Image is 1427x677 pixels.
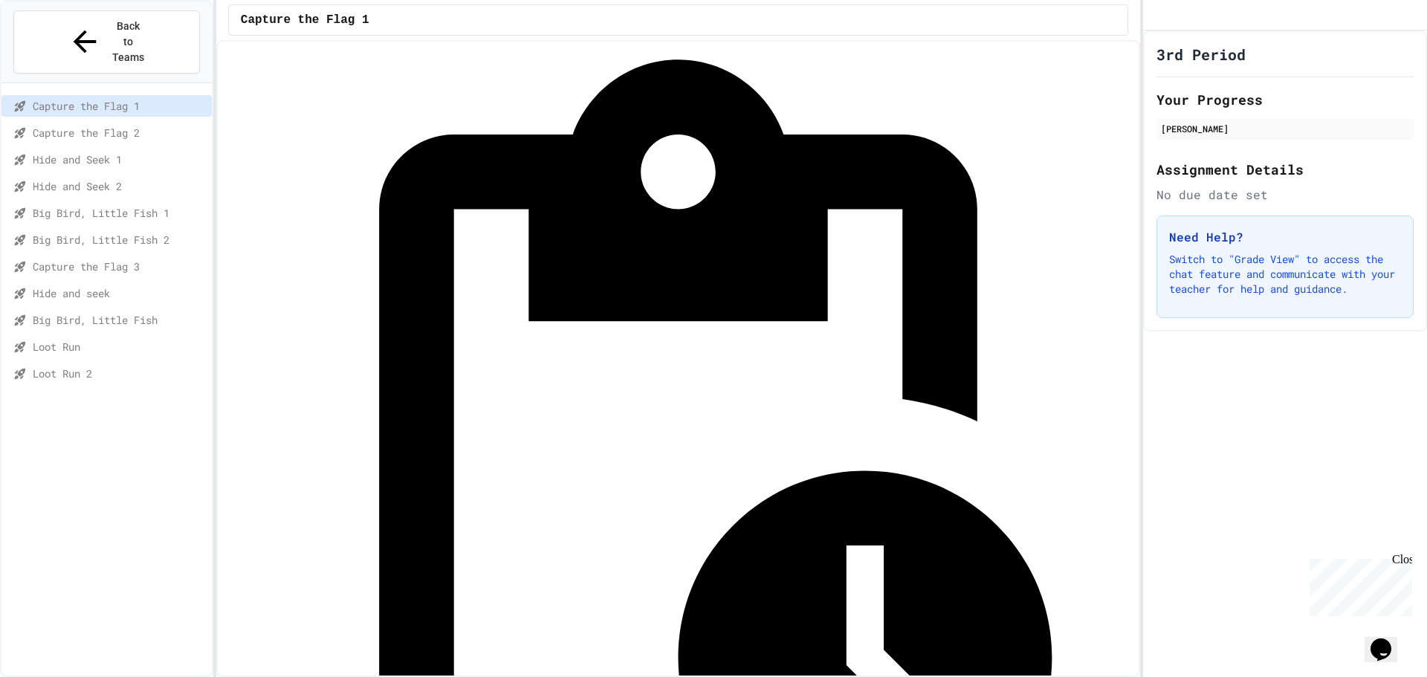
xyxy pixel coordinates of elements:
button: Back to Teams [13,10,200,74]
iframe: chat widget [1304,553,1412,616]
span: Capture the Flag 1 [33,98,206,114]
h2: Your Progress [1156,89,1414,110]
span: Capture the Flag 3 [33,259,206,274]
span: Back to Teams [111,19,146,65]
span: Big Bird, Little Fish 2 [33,232,206,247]
div: [PERSON_NAME] [1161,122,1409,135]
span: Capture the Flag 1 [241,11,369,29]
h2: Assignment Details [1156,159,1414,180]
h3: Need Help? [1169,228,1401,246]
div: No due date set [1156,186,1414,204]
span: Loot Run [33,339,206,354]
span: Hide and Seek 1 [33,152,206,167]
span: Capture the Flag 2 [33,125,206,140]
div: Chat with us now!Close [6,6,103,94]
span: Loot Run 2 [33,366,206,381]
span: Big Bird, Little Fish [33,312,206,328]
p: Switch to "Grade View" to access the chat feature and communicate with your teacher for help and ... [1169,252,1401,297]
iframe: chat widget [1365,618,1412,662]
span: Hide and Seek 2 [33,178,206,194]
h1: 3rd Period [1156,44,1246,65]
span: Hide and seek [33,285,206,301]
span: Big Bird, Little Fish 1 [33,205,206,221]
